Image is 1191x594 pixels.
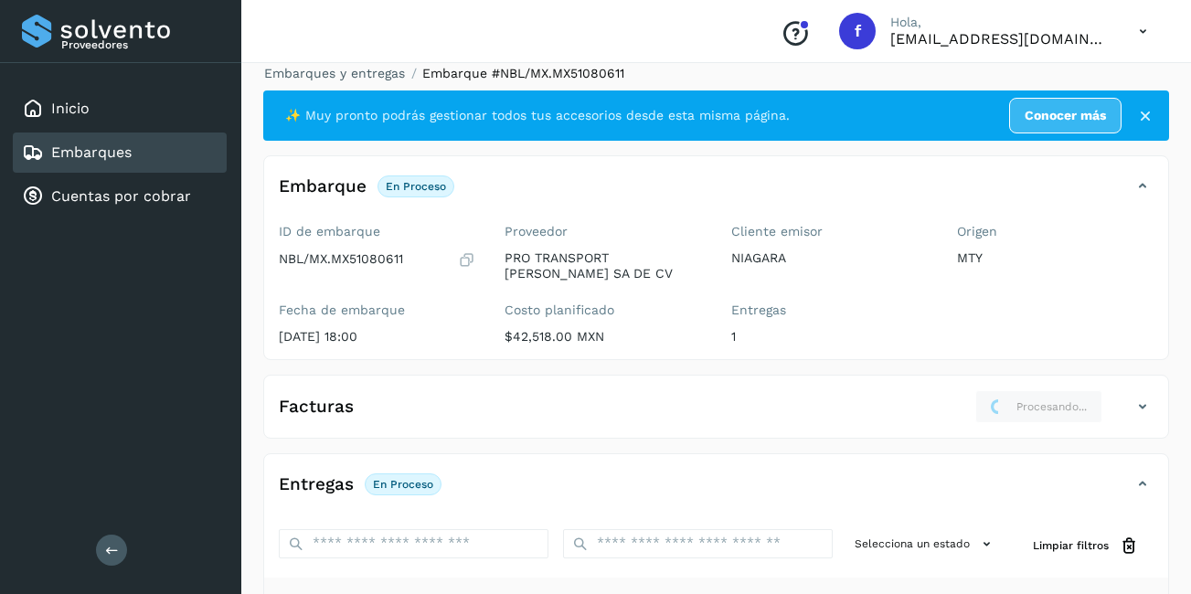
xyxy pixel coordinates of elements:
[731,329,928,345] p: 1
[1009,98,1122,133] a: Conocer más
[264,469,1168,514] div: EntregasEn proceso
[279,474,354,495] h4: Entregas
[890,30,1110,48] p: facturacion@protransport.com.mx
[957,250,1154,266] p: MTY
[264,66,405,80] a: Embarques y entregas
[285,106,790,125] span: ✨ Muy pronto podrás gestionar todos tus accesorios desde esta misma página.
[279,251,403,267] p: NBL/MX.MX51080611
[264,390,1168,438] div: FacturasProcesando...
[51,100,90,117] a: Inicio
[1033,537,1109,554] span: Limpiar filtros
[731,302,928,318] label: Entregas
[279,224,475,239] label: ID de embarque
[505,250,701,281] p: PRO TRANSPORT [PERSON_NAME] SA DE CV
[957,224,1154,239] label: Origen
[13,89,227,129] div: Inicio
[51,143,132,161] a: Embarques
[279,176,367,197] h4: Embarque
[505,329,701,345] p: $42,518.00 MXN
[373,478,433,491] p: En proceso
[975,390,1102,423] button: Procesando...
[61,38,219,51] p: Proveedores
[279,302,475,318] label: Fecha de embarque
[264,171,1168,217] div: EmbarqueEn proceso
[279,329,475,345] p: [DATE] 18:00
[386,180,446,193] p: En proceso
[847,529,1004,559] button: Selecciona un estado
[1018,529,1154,563] button: Limpiar filtros
[890,15,1110,30] p: Hola,
[51,187,191,205] a: Cuentas por cobrar
[731,250,928,266] p: NIAGARA
[422,66,624,80] span: Embarque #NBL/MX.MX51080611
[1016,398,1087,415] span: Procesando...
[13,176,227,217] div: Cuentas por cobrar
[279,397,354,418] h4: Facturas
[263,64,1169,83] nav: breadcrumb
[505,302,701,318] label: Costo planificado
[731,224,928,239] label: Cliente emisor
[13,133,227,173] div: Embarques
[505,224,701,239] label: Proveedor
